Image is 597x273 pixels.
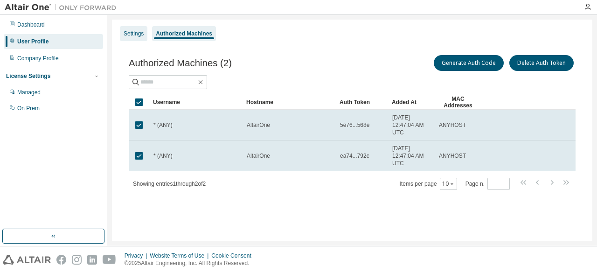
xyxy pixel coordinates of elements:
span: 5e76...568e [340,121,369,129]
span: * (ANY) [153,152,173,160]
p: © 2025 Altair Engineering, Inc. All Rights Reserved. [125,259,257,267]
button: Generate Auth Code [434,55,504,71]
img: linkedin.svg [87,255,97,265]
img: youtube.svg [103,255,116,265]
div: MAC Addresses [438,95,478,110]
span: AltairOne [247,121,270,129]
span: [DATE] 12:47:04 AM UTC [392,145,430,167]
span: Page n. [465,178,510,190]
img: facebook.svg [56,255,66,265]
div: Added At [392,95,431,110]
span: AltairOne [247,152,270,160]
div: License Settings [6,72,50,80]
img: instagram.svg [72,255,82,265]
div: Company Profile [17,55,59,62]
button: Delete Auth Token [509,55,574,71]
span: ANYHOST [439,121,466,129]
img: Altair One [5,3,121,12]
span: Items per page [400,178,457,190]
span: * (ANY) [153,121,173,129]
div: Auth Token [340,95,384,110]
div: Hostname [246,95,332,110]
span: Authorized Machines (2) [129,58,232,69]
div: Website Terms of Use [150,252,211,259]
div: Cookie Consent [211,252,257,259]
div: Settings [124,30,144,37]
div: Username [153,95,239,110]
span: Showing entries 1 through 2 of 2 [133,181,206,187]
div: Dashboard [17,21,45,28]
span: [DATE] 12:47:04 AM UTC [392,114,430,136]
div: On Prem [17,105,40,112]
span: ANYHOST [439,152,466,160]
div: Privacy [125,252,150,259]
img: altair_logo.svg [3,255,51,265]
div: Managed [17,89,41,96]
button: 10 [442,180,455,188]
span: ea74...792c [340,152,369,160]
div: Authorized Machines [156,30,212,37]
div: User Profile [17,38,49,45]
